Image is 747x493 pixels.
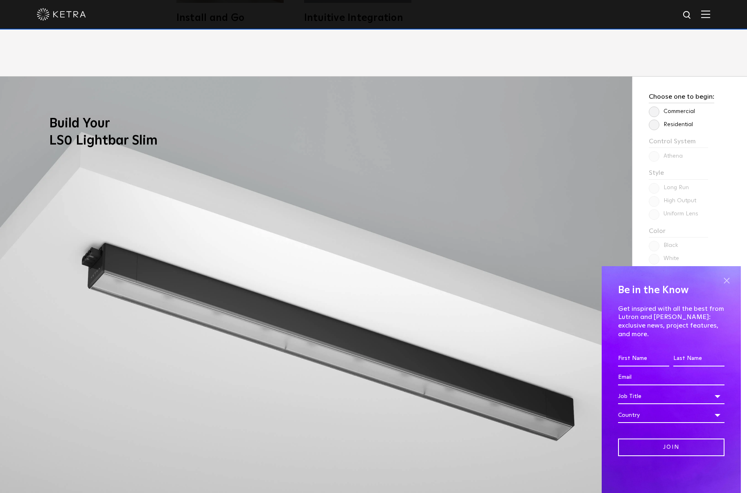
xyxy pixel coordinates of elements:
[618,283,724,298] h4: Be in the Know
[649,93,714,103] h3: Choose one to begin:
[673,351,724,366] input: Last Name
[37,8,86,20] img: ketra-logo-2019-white
[682,10,693,20] img: search icon
[649,108,695,115] label: Commercial
[649,121,693,128] label: Residential
[618,351,669,366] input: First Name
[618,389,724,404] div: Job Title
[618,407,724,423] div: Country
[618,370,724,385] input: Email
[701,10,710,18] img: Hamburger%20Nav.svg
[618,305,724,339] p: Get inspired with all the best from Lutron and [PERSON_NAME]: exclusive news, project features, a...
[618,439,724,456] input: Join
